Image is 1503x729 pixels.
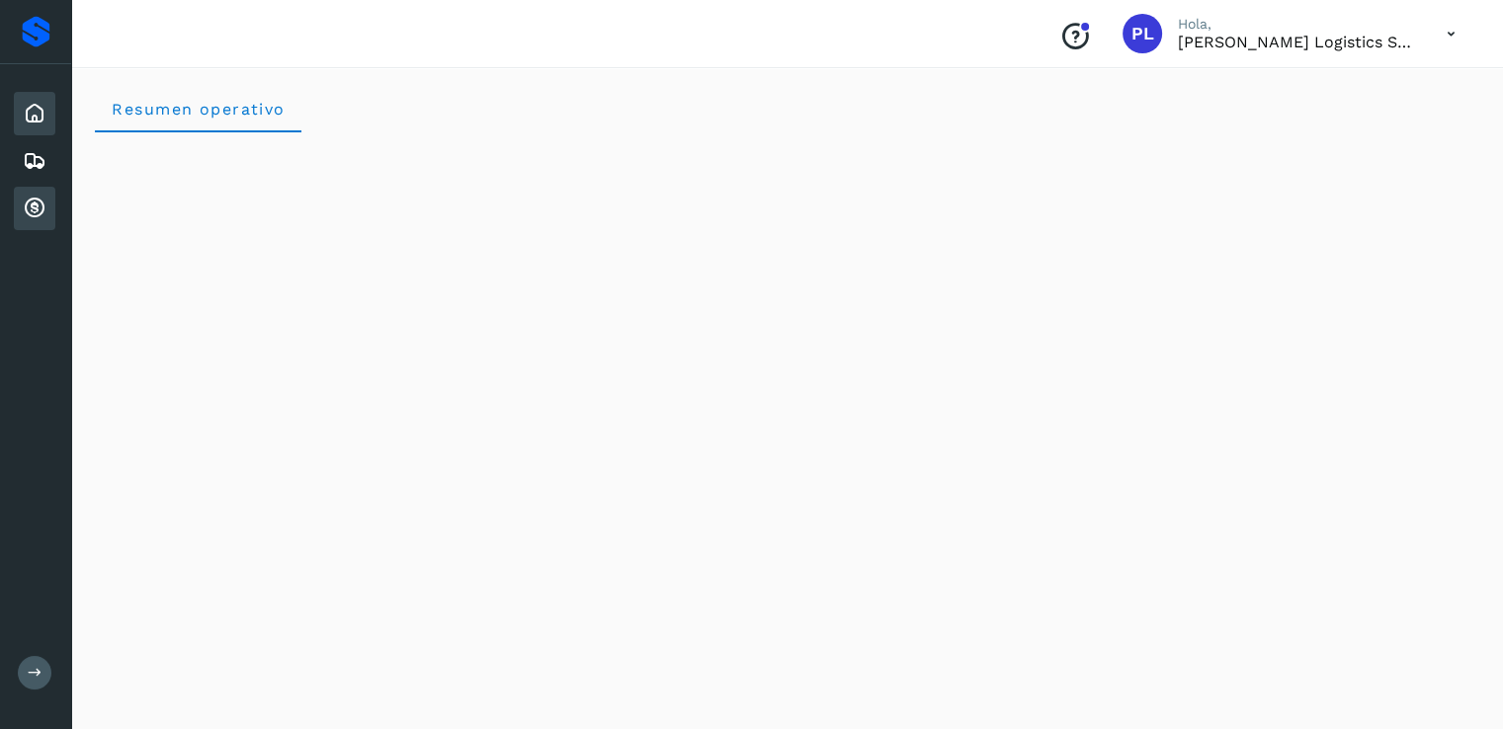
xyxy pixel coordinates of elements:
[1178,16,1415,33] p: Hola,
[1178,33,1415,51] p: PADO Logistics SA de CV
[14,187,55,230] div: Cuentas por cobrar
[14,139,55,183] div: Embarques
[14,92,55,135] div: Inicio
[111,100,286,119] span: Resumen operativo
